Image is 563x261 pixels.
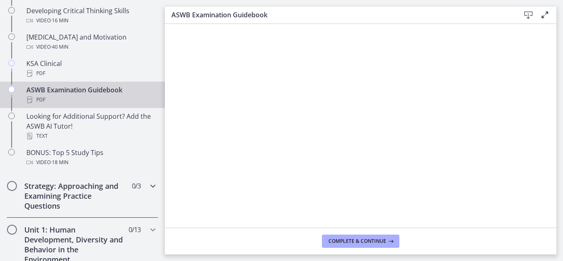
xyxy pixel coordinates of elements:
span: · 18 min [51,158,68,167]
div: BONUS: Top 5 Study Tips [26,148,155,167]
div: Looking for Additional Support? Add the ASWB AI Tutor! [26,111,155,141]
div: [MEDICAL_DATA] and Motivation [26,32,155,52]
span: 0 / 3 [132,181,141,191]
div: Video [26,42,155,52]
div: Video [26,16,155,26]
div: Text [26,131,155,141]
div: Developing Critical Thinking Skills [26,6,155,26]
div: PDF [26,95,155,105]
div: ASWB Examination Guidebook [26,85,155,105]
div: PDF [26,68,155,78]
div: Video [26,158,155,167]
span: 0 / 13 [129,225,141,235]
span: · 40 min [51,42,68,52]
button: Complete & continue [322,235,399,248]
div: KSA Clinical [26,59,155,78]
span: Complete & continue [328,238,386,245]
span: · 16 min [51,16,68,26]
h3: ASWB Examination Guidebook [171,10,507,20]
h2: Strategy: Approaching and Examining Practice Questions [24,181,125,211]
